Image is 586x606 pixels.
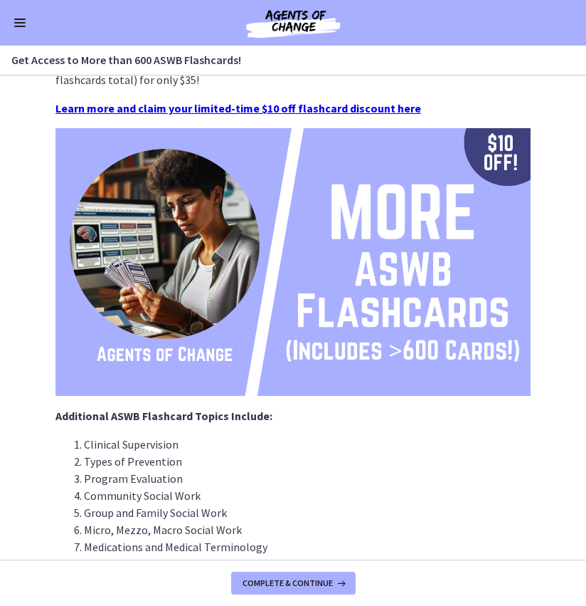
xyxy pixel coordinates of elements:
[11,14,28,31] button: Enable menu
[84,504,531,521] li: Group and Family Social Work
[55,101,421,115] a: Learn more and claim your limited-time $10 off flashcard discount here
[84,538,531,555] li: Medications and Medical Terminology
[231,572,356,595] button: Complete & continue
[55,409,272,423] strong: Additional ASWB Flashcard Topics Include:
[84,436,531,453] li: Clinical Supervision
[55,128,531,396] img: More_ASWB_Flashcards_%282%29.png
[84,453,531,470] li: Types of Prevention
[208,6,378,40] img: Agents of Change
[84,470,531,487] li: Program Evaluation
[11,51,558,68] h3: Get Access to More than 600 ASWB Flashcards!
[84,555,531,573] li: Feeding, Elimination, Conduct, and [MEDICAL_DATA]
[84,487,531,504] li: Community Social Work
[84,521,531,538] li: Micro, Mezzo, Macro Social Work
[243,578,333,589] span: Complete & continue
